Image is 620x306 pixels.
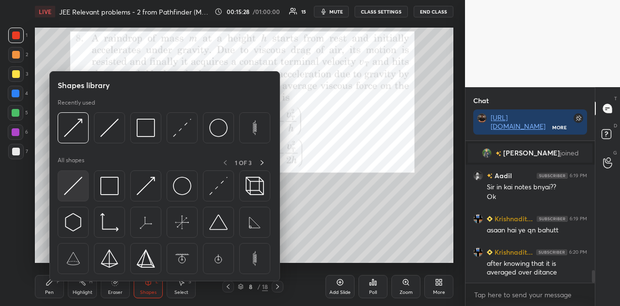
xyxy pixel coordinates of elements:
[58,99,95,107] p: Recently used
[473,171,483,181] img: 23034bc9796645eab1a2509fc68a2074.jpg
[614,95,617,102] p: T
[569,249,587,255] div: 6:20 PM
[477,113,487,123] img: 70f8f6e79a694da5b739a64a5d0d9aef.jpg
[613,149,617,156] p: G
[414,6,453,17] button: End Class
[137,213,155,231] img: svg+xml;charset=utf-8,%3Csvg%20xmlns%3D%22http%3A%2F%2Fwww.w3.org%2F2000%2Fsvg%22%20width%3D%2265...
[614,122,617,129] p: D
[465,141,595,283] div: grid
[329,8,343,15] span: mute
[570,216,587,222] div: 6:19 PM
[235,159,252,167] p: 1 OF 3
[493,247,533,257] h6: Krishnadit...
[89,279,93,284] div: H
[246,284,255,290] div: 8
[246,213,264,231] img: svg+xml;charset=utf-8,%3Csvg%20xmlns%3D%22http%3A%2F%2Fwww.w3.org%2F2000%2Fsvg%22%20width%3D%2265...
[64,119,82,137] img: svg+xml;charset=utf-8,%3Csvg%20xmlns%3D%22http%3A%2F%2Fwww.w3.org%2F2000%2Fsvg%22%20width%3D%2230...
[45,290,54,295] div: Pen
[73,290,93,295] div: Highlight
[58,79,110,91] h5: Shapes library
[493,214,533,224] h6: Krishnadit...
[262,282,268,291] div: 18
[209,249,228,268] img: svg+xml;charset=utf-8,%3Csvg%20xmlns%3D%22http%3A%2F%2Fwww.w3.org%2F2000%2Fsvg%22%20width%3D%2265...
[8,66,28,82] div: 3
[491,113,545,131] a: [URL][DOMAIN_NAME]
[487,192,587,202] div: Ok
[487,183,587,192] div: Sir in kai notes bnyai??
[487,173,493,179] img: no-rating-badge.077c3623.svg
[100,249,119,268] img: svg+xml;charset=utf-8,%3Csvg%20xmlns%3D%22http%3A%2F%2Fwww.w3.org%2F2000%2Fsvg%22%20width%3D%2234...
[503,149,560,157] span: [PERSON_NAME]
[433,290,445,295] div: More
[473,247,483,257] img: 5cb9944ac71542469f14dbccb51cf15e.jpg
[59,7,211,16] h4: JEE Relevant problems - 2 from Pathfinder (Mechanics)
[487,259,587,277] div: after knowing that it is averaged over ditance
[537,216,568,222] img: 4P8fHbbgJtejmAAAAAElFTkSuQmCC
[173,249,191,268] img: svg+xml;charset=utf-8,%3Csvg%20xmlns%3D%22http%3A%2F%2Fwww.w3.org%2F2000%2Fsvg%22%20width%3D%2265...
[64,249,82,268] img: svg+xml;charset=utf-8,%3Csvg%20xmlns%3D%22http%3A%2F%2Fwww.w3.org%2F2000%2Fsvg%22%20width%3D%2265...
[155,279,158,284] div: L
[301,9,306,14] div: 15
[35,6,55,17] div: LIVE
[58,156,84,168] p: All shapes
[137,177,155,195] img: svg+xml;charset=utf-8,%3Csvg%20xmlns%3D%22http%3A%2F%2Fwww.w3.org%2F2000%2Fsvg%22%20width%3D%2230...
[314,6,349,17] button: mute
[560,149,579,157] span: joined
[487,216,493,222] img: Learner_Badge_beginner_1_8b307cf2a0.svg
[473,214,483,224] img: 5cb9944ac71542469f14dbccb51cf15e.jpg
[246,119,264,137] img: svg+xml;charset=utf-8,%3Csvg%20xmlns%3D%22http%3A%2F%2Fwww.w3.org%2F2000%2Fsvg%22%20width%3D%2265...
[173,213,191,231] img: svg+xml;charset=utf-8,%3Csvg%20xmlns%3D%22http%3A%2F%2Fwww.w3.org%2F2000%2Fsvg%22%20width%3D%2265...
[100,119,119,137] img: svg+xml;charset=utf-8,%3Csvg%20xmlns%3D%22http%3A%2F%2Fwww.w3.org%2F2000%2Fsvg%22%20width%3D%2230...
[246,177,264,195] img: svg+xml;charset=utf-8,%3Csvg%20xmlns%3D%22http%3A%2F%2Fwww.w3.org%2F2000%2Fsvg%22%20width%3D%2235...
[487,226,587,235] div: asaan hai ye qn bahutt
[188,279,191,284] div: S
[552,124,567,131] div: More
[246,249,264,268] img: svg+xml;charset=utf-8,%3Csvg%20xmlns%3D%22http%3A%2F%2Fwww.w3.org%2F2000%2Fsvg%22%20width%3D%2265...
[209,177,228,195] img: svg+xml;charset=utf-8,%3Csvg%20xmlns%3D%22http%3A%2F%2Fwww.w3.org%2F2000%2Fsvg%22%20width%3D%2230...
[137,119,155,137] img: svg+xml;charset=utf-8,%3Csvg%20xmlns%3D%22http%3A%2F%2Fwww.w3.org%2F2000%2Fsvg%22%20width%3D%2234...
[329,290,351,295] div: Add Slide
[355,6,408,17] button: CLASS SETTINGS
[64,177,82,195] img: svg+xml;charset=utf-8,%3Csvg%20xmlns%3D%22http%3A%2F%2Fwww.w3.org%2F2000%2Fsvg%22%20width%3D%2230...
[487,249,493,255] img: Learner_Badge_beginner_1_8b307cf2a0.svg
[536,249,567,255] img: 4P8fHbbgJtejmAAAAAElFTkSuQmCC
[209,119,228,137] img: svg+xml;charset=utf-8,%3Csvg%20xmlns%3D%22http%3A%2F%2Fwww.w3.org%2F2000%2Fsvg%22%20width%3D%2236...
[8,28,28,43] div: 1
[537,173,568,179] img: 4P8fHbbgJtejmAAAAAElFTkSuQmCC
[8,86,28,101] div: 4
[64,213,82,231] img: svg+xml;charset=utf-8,%3Csvg%20xmlns%3D%22http%3A%2F%2Fwww.w3.org%2F2000%2Fsvg%22%20width%3D%2230...
[493,170,512,181] h6: Aadil
[140,290,156,295] div: Shapes
[100,177,119,195] img: svg+xml;charset=utf-8,%3Csvg%20xmlns%3D%22http%3A%2F%2Fwww.w3.org%2F2000%2Fsvg%22%20width%3D%2234...
[369,290,377,295] div: Poll
[209,213,228,231] img: svg+xml;charset=utf-8,%3Csvg%20xmlns%3D%22http%3A%2F%2Fwww.w3.org%2F2000%2Fsvg%22%20width%3D%2238...
[496,151,501,156] img: no-rating-badge.077c3623.svg
[8,124,28,140] div: 6
[137,249,155,268] img: svg+xml;charset=utf-8,%3Csvg%20xmlns%3D%22http%3A%2F%2Fwww.w3.org%2F2000%2Fsvg%22%20width%3D%2234...
[100,213,119,231] img: svg+xml;charset=utf-8,%3Csvg%20xmlns%3D%22http%3A%2F%2Fwww.w3.org%2F2000%2Fsvg%22%20width%3D%2233...
[8,144,28,159] div: 7
[482,148,492,158] img: 0aba1a8fbd944fb388e3c7cda873db7f.jpg
[257,284,260,290] div: /
[57,279,60,284] div: P
[400,290,413,295] div: Zoom
[570,173,587,179] div: 6:19 PM
[8,47,28,62] div: 2
[108,290,123,295] div: Eraser
[174,290,188,295] div: Select
[465,88,496,113] p: Chat
[8,105,28,121] div: 5
[173,119,191,137] img: svg+xml;charset=utf-8,%3Csvg%20xmlns%3D%22http%3A%2F%2Fwww.w3.org%2F2000%2Fsvg%22%20width%3D%2230...
[173,177,191,195] img: svg+xml;charset=utf-8,%3Csvg%20xmlns%3D%22http%3A%2F%2Fwww.w3.org%2F2000%2Fsvg%22%20width%3D%2236...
